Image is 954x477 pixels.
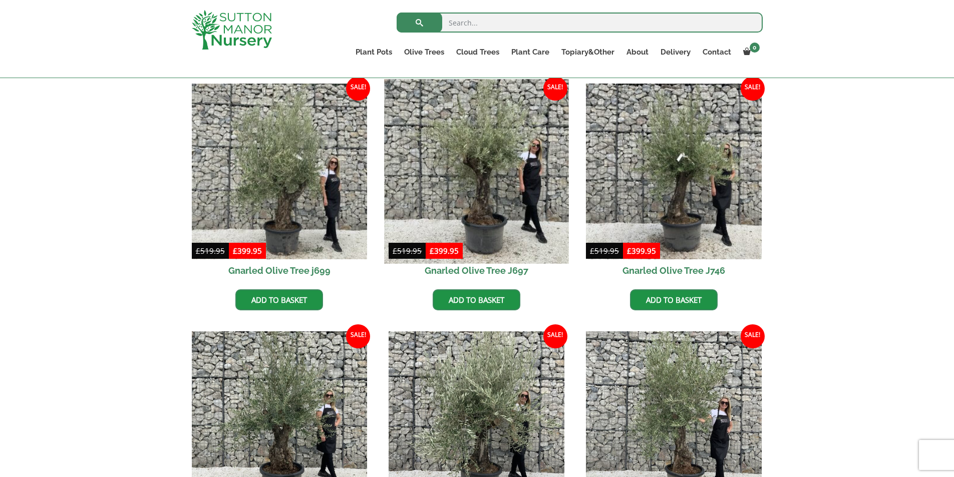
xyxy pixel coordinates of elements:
span: £ [196,246,200,256]
span: Sale! [346,77,370,101]
h2: Gnarled Olive Tree J746 [586,259,762,282]
span: £ [430,246,434,256]
a: Sale! Gnarled Olive Tree j699 [192,84,368,282]
input: Search... [397,13,763,33]
bdi: 399.95 [233,246,262,256]
span: £ [590,246,594,256]
bdi: 399.95 [430,246,459,256]
img: logo [192,10,272,50]
span: £ [627,246,631,256]
span: £ [393,246,397,256]
a: Sale! Gnarled Olive Tree J746 [586,84,762,282]
a: 0 [737,45,763,59]
a: Sale! Gnarled Olive Tree J697 [389,84,564,282]
a: Cloud Trees [450,45,505,59]
a: About [620,45,655,59]
a: Add to basket: “Gnarled Olive Tree j699” [235,289,323,310]
img: Gnarled Olive Tree J746 [586,84,762,259]
a: Plant Care [505,45,555,59]
img: Gnarled Olive Tree j699 [192,84,368,259]
span: 0 [750,43,760,53]
a: Olive Trees [398,45,450,59]
bdi: 519.95 [196,246,225,256]
a: Delivery [655,45,697,59]
bdi: 399.95 [627,246,656,256]
img: Gnarled Olive Tree J697 [385,79,569,263]
span: Sale! [346,324,370,348]
span: £ [233,246,237,256]
span: Sale! [741,77,765,101]
a: Topiary&Other [555,45,620,59]
span: Sale! [543,324,567,348]
bdi: 519.95 [590,246,619,256]
h2: Gnarled Olive Tree j699 [192,259,368,282]
a: Add to basket: “Gnarled Olive Tree J697” [433,289,520,310]
span: Sale! [543,77,567,101]
h2: Gnarled Olive Tree J697 [389,259,564,282]
bdi: 519.95 [393,246,422,256]
a: Add to basket: “Gnarled Olive Tree J746” [630,289,718,310]
a: Contact [697,45,737,59]
span: Sale! [741,324,765,348]
a: Plant Pots [350,45,398,59]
